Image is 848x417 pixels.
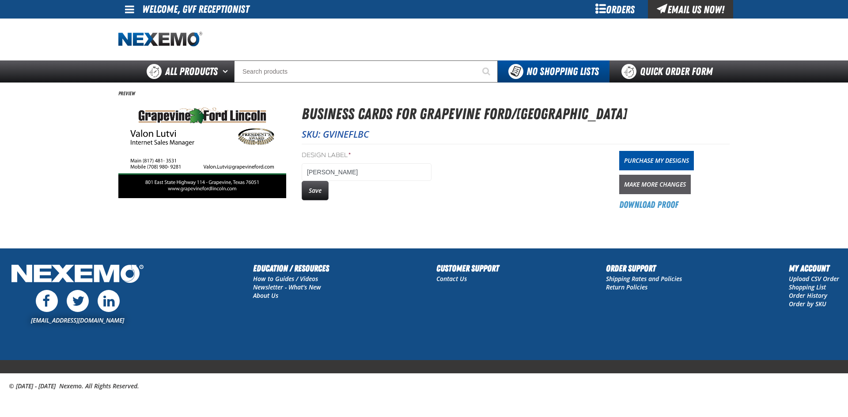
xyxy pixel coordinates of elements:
a: Order by SKU [789,300,826,308]
button: Start Searching [476,60,498,83]
a: Newsletter - What's New [253,283,321,291]
h2: My Account [789,262,839,275]
span: All Products [165,64,218,79]
a: Download Proof [619,199,678,211]
a: Order History [789,291,827,300]
span: No Shopping Lists [526,65,599,78]
a: Shipping Rates and Policies [606,274,682,283]
a: About Us [253,291,278,300]
a: Shopping List [789,283,826,291]
input: Design Label [302,163,432,181]
button: Open All Products pages [220,60,234,83]
h2: Education / Resources [253,262,329,275]
img: Nexemo Logo [9,262,146,288]
h2: Order Support [606,262,682,275]
a: [EMAIL_ADDRESS][DOMAIN_NAME] [31,316,124,324]
a: Contact Us [436,274,467,283]
a: Return Policies [606,283,647,291]
h1: Business Cards for Grapevine Ford/[GEOGRAPHIC_DATA] [302,102,730,126]
a: Upload CSV Order [789,274,839,283]
a: Home [118,32,202,47]
img: GvineFLBC-GvineFLBC3.5x2-1753288471-68810f17be068558972351.jpg [118,102,286,198]
a: Make More Changes [619,175,691,194]
button: Save [302,181,329,200]
a: How to Guides / Videos [253,274,318,283]
label: Design Label [302,151,432,160]
a: Purchase My Designs [619,151,694,170]
span: Preview [118,90,135,97]
img: Nexemo logo [118,32,202,47]
span: SKU: GVINEFLBC [302,128,369,140]
input: Search [234,60,498,83]
a: Quick Order Form [609,60,729,83]
button: You do not have available Shopping Lists. Open to Create a New List [498,60,609,83]
h2: Customer Support [436,262,499,275]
